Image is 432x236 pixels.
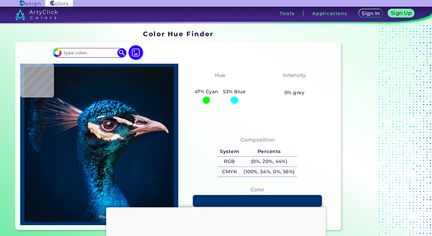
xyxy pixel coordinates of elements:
[23,67,175,222] img: img_pavlin.jpg
[284,89,304,97] h5: 0% grey
[218,147,241,157] h5: System
[280,11,294,16] h3: Tools
[192,88,221,96] h5: 47% Cyan
[20,1,40,6] img: ArtyClick Design logo
[250,185,264,194] h4: Color
[218,167,241,177] h5: CMYK
[117,48,126,57] img: icon search
[312,11,348,16] h3: Applications
[241,167,297,177] h5: (100%, 54%, 0%, 56%)
[363,11,379,16] h5: Sign In
[344,28,419,232] iframe: Advertisement
[389,10,413,18] a: Sign Up
[62,49,118,57] input: type color..
[360,10,382,18] a: Sign In
[241,157,297,167] h5: (0%, 20%, 44%)
[215,71,225,80] h4: Hue
[221,88,248,96] h5: 53% Blue
[129,45,143,60] img: icon picture
[283,71,306,80] h4: Intensity
[143,29,213,38] h1: Color Hue Finder
[106,207,326,234] iframe: Advertisement
[15,9,58,20] img: logo_artyclick_colors_white.svg
[281,81,308,88] h3: Vibrant
[241,147,297,157] h5: Percents
[240,136,275,144] h4: Composition
[203,81,237,88] h3: Cyan-Blue
[392,11,411,15] h5: Sign Up
[218,157,241,167] h5: RGB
